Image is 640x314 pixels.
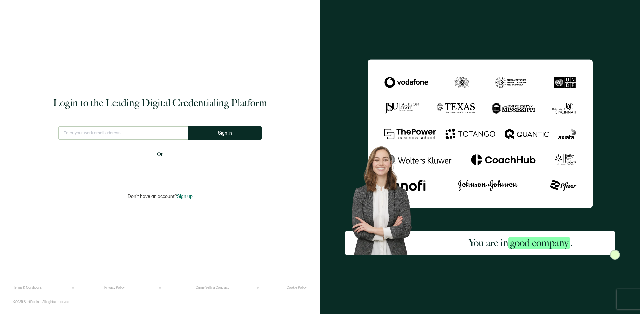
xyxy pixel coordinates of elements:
[177,194,193,199] span: Sign up
[13,300,70,304] p: ©2025 Sertifier Inc.. All rights reserved.
[345,141,426,254] img: Sertifier Login - You are in <span class="strong-h">good company</span>. Hero
[218,131,232,136] span: Sign In
[287,286,307,290] a: Cookie Policy
[368,59,593,208] img: Sertifier Login - You are in <span class="strong-h">good company</span>.
[13,286,42,290] a: Terms & Conditions
[196,286,229,290] a: Online Selling Contract
[122,163,198,178] div: Sign in with Google. Opens in new tab
[58,126,188,140] input: Enter your work email address
[53,96,267,110] h1: Login to the Leading Digital Credentialing Platform
[118,163,202,178] iframe: Sign in with Google Button
[188,126,262,140] button: Sign In
[157,150,163,159] span: Or
[469,236,572,250] h2: You are in .
[104,286,125,290] a: Privacy Policy
[610,250,620,260] img: Sertifier Login
[508,237,570,249] span: good company
[128,194,193,199] p: Don't have an account?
